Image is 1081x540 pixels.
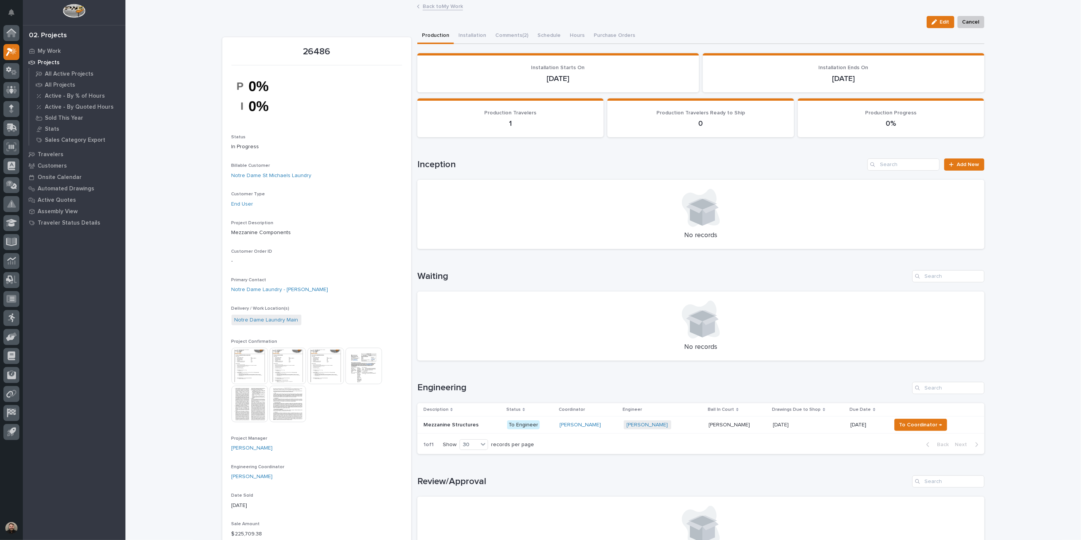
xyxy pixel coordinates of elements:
[29,68,125,79] a: All Active Projects
[38,220,100,226] p: Traveler Status Details
[894,419,947,431] button: To Coordinator →
[912,475,984,488] input: Search
[417,271,909,282] h1: Waiting
[485,110,537,116] span: Production Travelers
[417,416,984,433] tr: Mezzanine StructuresMezzanine Structures To Engineer[PERSON_NAME] [PERSON_NAME] [PERSON_NAME][PER...
[708,405,734,414] p: Ball In Court
[10,9,19,21] div: Notifications
[231,163,270,168] span: Billable Customer
[231,493,254,498] span: Date Sold
[45,115,83,122] p: Sold This Year
[920,441,952,448] button: Back
[819,65,869,70] span: Installation Ends On
[38,151,63,158] p: Travelers
[231,257,402,265] p: -
[807,119,975,128] p: 0%
[927,16,954,28] button: Edit
[417,28,454,44] button: Production
[957,162,980,167] span: Add New
[29,32,67,40] div: 02. Projects
[231,522,260,526] span: Sale Amount
[533,28,565,44] button: Schedule
[957,16,984,28] button: Cancel
[231,473,273,481] a: [PERSON_NAME]
[426,119,595,128] p: 1
[617,119,785,128] p: 0
[29,124,125,134] a: Stats
[231,286,328,294] a: Notre Dame Laundry - [PERSON_NAME]
[231,502,402,510] p: [DATE]
[23,206,125,217] a: Assembly View
[45,104,114,111] p: Active - By Quoted Hours
[231,465,285,469] span: Engineering Coordinator
[23,183,125,194] a: Automated Drawings
[38,208,78,215] p: Assembly View
[23,45,125,57] a: My Work
[940,19,949,25] span: Edit
[417,159,865,170] h1: Inception
[38,48,61,55] p: My Work
[231,192,265,196] span: Customer Type
[45,82,75,89] p: All Projects
[899,420,942,429] span: To Coordinator →
[231,436,268,441] span: Project Manager
[23,160,125,171] a: Customers
[231,229,402,237] p: Mezzanine Components
[773,420,791,428] p: [DATE]
[506,405,521,414] p: Status
[231,172,312,180] a: Notre Dame St Michaels Laundry
[460,441,478,449] div: 30
[45,126,59,133] p: Stats
[912,270,984,282] div: Search
[627,422,668,428] a: [PERSON_NAME]
[952,441,984,448] button: Next
[531,65,585,70] span: Installation Starts On
[962,17,980,27] span: Cancel
[29,101,125,112] a: Active - By Quoted Hours
[944,158,984,171] a: Add New
[560,422,601,428] a: [PERSON_NAME]
[38,174,82,181] p: Onsite Calendar
[29,135,125,145] a: Sales Category Export
[491,28,533,44] button: Comments (2)
[417,435,440,454] p: 1 of 1
[45,137,105,144] p: Sales Category Export
[29,79,125,90] a: All Projects
[45,71,94,78] p: All Active Projects
[38,59,60,66] p: Projects
[454,28,491,44] button: Installation
[912,382,984,394] input: Search
[231,200,254,208] a: End User
[231,46,402,57] p: 26486
[423,2,463,10] a: Back toMy Work
[507,420,540,430] div: To Engineer
[851,422,885,428] p: [DATE]
[426,74,690,83] p: [DATE]
[443,442,456,448] p: Show
[955,441,972,448] span: Next
[559,405,585,414] p: Coordinator
[3,5,19,21] button: Notifications
[3,520,19,536] button: users-avatar
[23,57,125,68] a: Projects
[63,4,85,18] img: Workspace Logo
[865,110,917,116] span: Production Progress
[589,28,640,44] button: Purchase Orders
[29,112,125,123] a: Sold This Year
[231,70,288,122] img: ed95hDgwQvqV8l9ZDDKJXB4ruDK8AFb5BAXURewAD50
[656,110,745,116] span: Production Travelers Ready to Ship
[235,316,298,324] a: Notre Dame Laundry Main
[426,343,975,352] p: No records
[426,231,975,240] p: No records
[38,197,76,204] p: Active Quotes
[23,149,125,160] a: Travelers
[423,405,449,414] p: Description
[231,306,290,311] span: Delivery / Work Location(s)
[231,530,402,538] p: $ 225,709.38
[231,249,273,254] span: Customer Order ID
[23,217,125,228] a: Traveler Status Details
[867,158,940,171] input: Search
